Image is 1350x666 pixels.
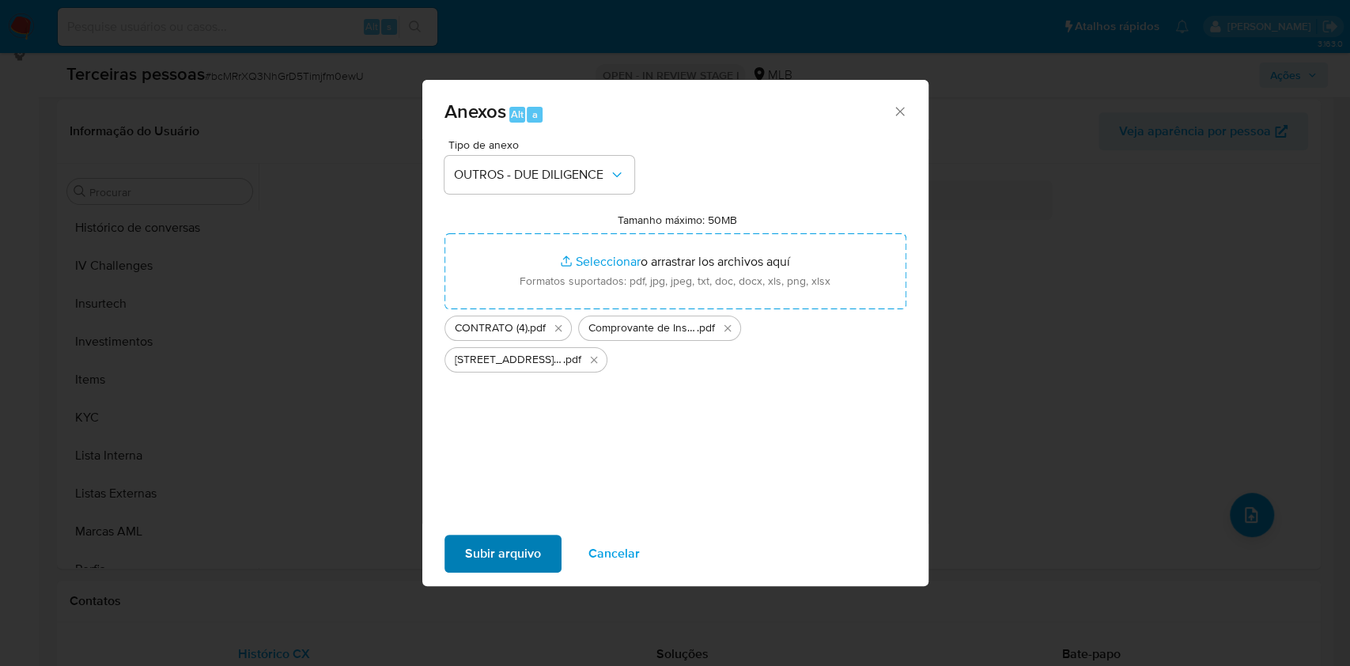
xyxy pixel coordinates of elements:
button: Eliminar CONTRATO (4).pdf [549,319,568,338]
button: Cancelar [568,535,660,573]
ul: Archivos seleccionados [444,309,906,373]
span: .pdf [563,352,581,368]
span: Anexos [444,97,506,125]
label: Tamanho máximo: 50MB [618,213,737,227]
button: Eliminar 2077 Av. Mal. Floriano Peixoto - Google Maps.pdf [584,350,603,369]
span: Tipo de anexo [448,139,638,150]
button: OUTROS - DUE DILIGENCE [444,156,634,194]
span: Cancelar [588,536,640,571]
button: Subir arquivo [444,535,562,573]
span: Subir arquivo [465,536,541,571]
span: Comprovante de Inscrição e de Situação Cadastral [588,320,697,336]
span: .pdf [697,320,715,336]
button: Cerrar [892,104,906,118]
span: Alt [511,107,524,122]
span: OUTROS - DUE DILIGENCE [454,167,609,183]
span: CONTRATO (4) [455,320,528,336]
button: Eliminar Comprovante de Inscrição e de Situação Cadastral.pdf [718,319,737,338]
span: .pdf [528,320,546,336]
span: [STREET_ADDRESS] Mal. [PERSON_NAME] - Google Maps [455,352,563,368]
span: a [532,107,538,122]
